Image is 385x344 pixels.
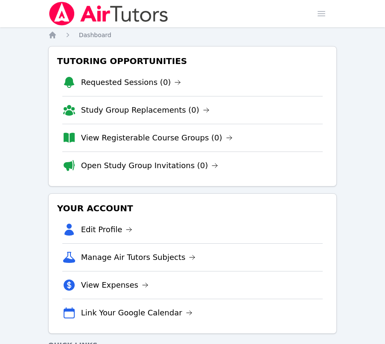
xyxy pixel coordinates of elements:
[81,76,181,88] a: Requested Sessions (0)
[55,201,330,216] h3: Your Account
[55,53,330,69] h3: Tutoring Opportunities
[81,307,192,319] a: Link Your Google Calendar
[81,104,210,116] a: Study Group Replacements (0)
[81,160,219,172] a: Open Study Group Invitations (0)
[79,32,111,38] span: Dashboard
[81,279,149,291] a: View Expenses
[81,251,196,263] a: Manage Air Tutors Subjects
[81,224,133,236] a: Edit Profile
[48,31,337,39] nav: Breadcrumb
[81,132,233,144] a: View Registerable Course Groups (0)
[79,31,111,39] a: Dashboard
[48,2,169,26] img: Air Tutors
